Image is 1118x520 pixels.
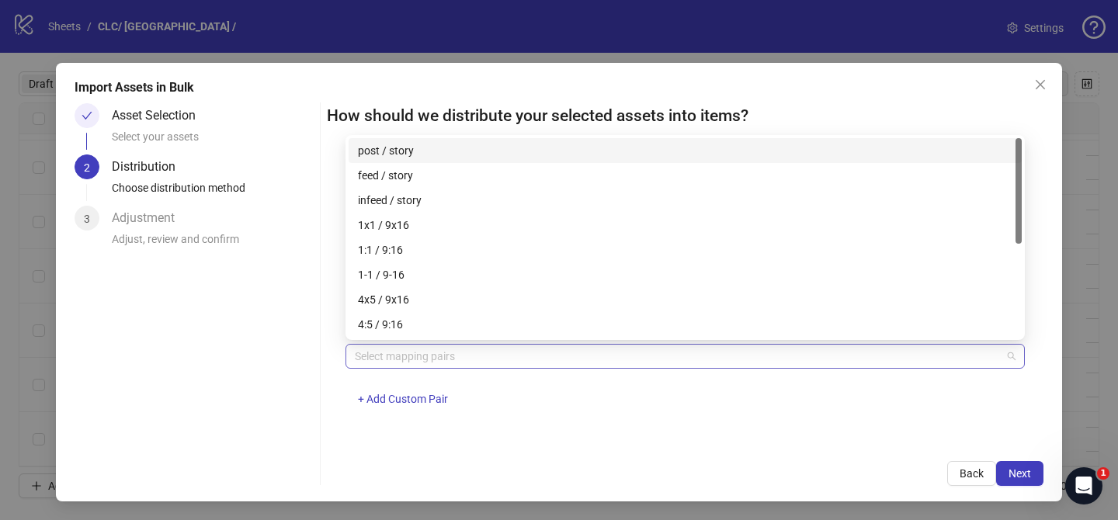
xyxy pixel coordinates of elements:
button: Next [996,461,1043,486]
div: Import Assets in Bulk [75,78,1043,97]
div: Select your assets [112,128,314,154]
div: infeed / story [358,192,1012,209]
h2: How should we distribute your selected assets into items? [327,103,1043,129]
div: 1x1 / 9x16 [349,213,1022,237]
div: 4x5 / 9x16 [349,287,1022,312]
div: 1-1 / 9-16 [349,262,1022,287]
div: feed / story [349,163,1022,188]
div: Asset Selection [112,103,208,128]
div: infeed / story [349,188,1022,213]
div: post / story [349,138,1022,163]
div: Adjustment [112,206,187,231]
div: 4:5 / 9:16 [358,316,1012,333]
div: 4x5 / 9x16 [358,291,1012,308]
span: close [1034,78,1047,91]
span: + Add Custom Pair [358,393,448,405]
div: 1x1 / 9x16 [358,217,1012,234]
iframe: Intercom live chat [1065,467,1102,504]
span: Next [1009,467,1031,480]
div: 4:5 / 9:16 [349,312,1022,337]
span: check [82,110,92,121]
button: Close [1028,72,1053,97]
span: 2 [84,161,90,174]
button: + Add Custom Pair [345,387,460,412]
span: Back [960,467,984,480]
div: feed / story [358,167,1012,184]
div: 1-1 / 9-16 [358,266,1012,283]
div: 1:1 / 9:16 [349,237,1022,262]
div: post / story [358,142,1012,159]
div: Adjust, review and confirm [112,231,314,257]
div: Choose distribution method [112,179,314,206]
span: 3 [84,213,90,225]
div: 1:1 / 9:16 [358,241,1012,258]
div: Distribution [112,154,188,179]
button: Back [947,461,996,486]
span: 1 [1097,467,1109,480]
